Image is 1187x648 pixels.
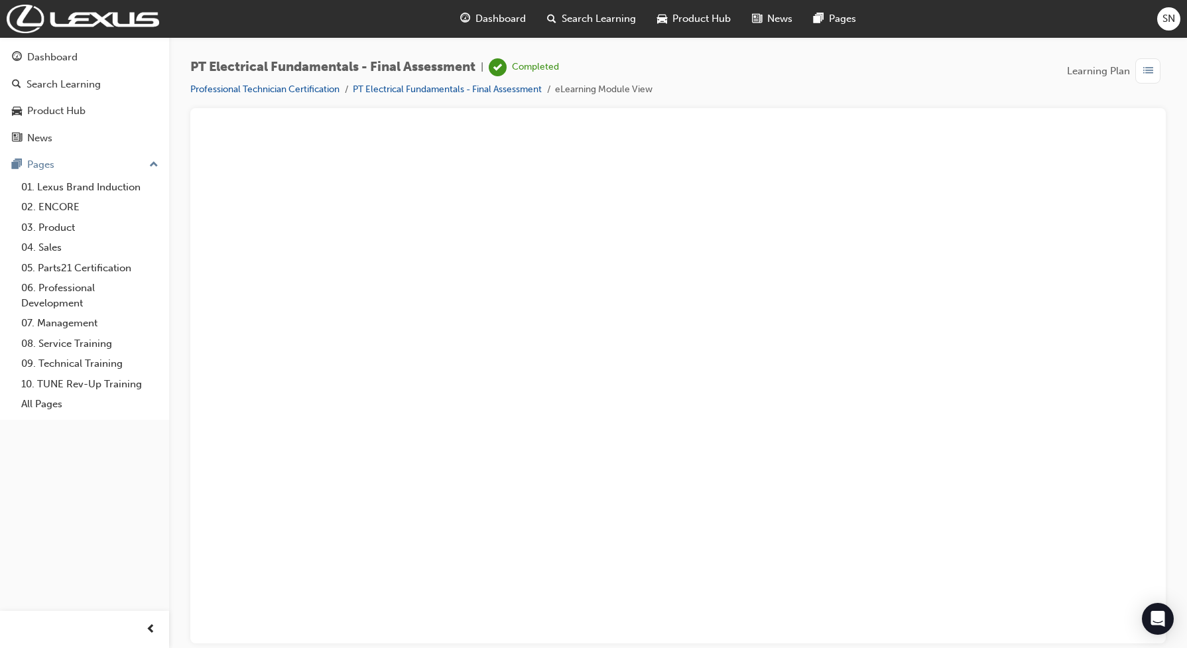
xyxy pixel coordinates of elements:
span: learningRecordVerb_COMPLETE-icon [489,58,507,76]
div: Dashboard [27,50,78,65]
a: 05. Parts21 Certification [16,258,164,279]
span: News [767,11,792,27]
a: 07. Management [16,313,164,334]
span: SN [1162,11,1175,27]
a: news-iconNews [741,5,803,32]
button: Learning Plan [1067,58,1166,84]
a: Product Hub [5,99,164,123]
span: list-icon [1143,63,1153,80]
div: Product Hub [27,103,86,119]
a: PT Electrical Fundamentals - Final Assessment [353,84,542,95]
button: Pages [5,153,164,177]
span: news-icon [752,11,762,27]
span: car-icon [12,105,22,117]
span: pages-icon [12,159,22,171]
a: guage-iconDashboard [450,5,536,32]
span: news-icon [12,133,22,145]
a: 06. Professional Development [16,278,164,313]
a: News [5,126,164,151]
button: SN [1157,7,1180,31]
a: Professional Technician Certification [190,84,340,95]
div: Search Learning [27,77,101,92]
a: search-iconSearch Learning [536,5,647,32]
span: Search Learning [562,11,636,27]
a: 01. Lexus Brand Induction [16,177,164,198]
div: News [27,131,52,146]
a: 08. Service Training [16,334,164,354]
a: Search Learning [5,72,164,97]
span: prev-icon [146,621,156,638]
a: All Pages [16,394,164,415]
span: | [481,60,483,75]
span: search-icon [12,79,21,91]
div: Pages [27,157,54,172]
span: guage-icon [460,11,470,27]
span: pages-icon [814,11,824,27]
a: car-iconProduct Hub [647,5,741,32]
span: Pages [829,11,856,27]
div: Completed [512,61,559,74]
span: guage-icon [12,52,22,64]
a: 10. TUNE Rev-Up Training [16,374,164,395]
li: eLearning Module View [555,82,653,97]
a: 03. Product [16,218,164,238]
a: Dashboard [5,45,164,70]
span: PT Electrical Fundamentals - Final Assessment [190,60,475,75]
button: DashboardSearch LearningProduct HubNews [5,42,164,153]
span: search-icon [547,11,556,27]
a: pages-iconPages [803,5,867,32]
span: up-icon [149,157,158,174]
span: Learning Plan [1067,64,1130,79]
div: Open Intercom Messenger [1142,603,1174,635]
span: Dashboard [475,11,526,27]
img: Trak [7,5,159,33]
a: 02. ENCORE [16,197,164,218]
span: Product Hub [672,11,731,27]
a: 04. Sales [16,237,164,258]
span: car-icon [657,11,667,27]
a: 09. Technical Training [16,354,164,374]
